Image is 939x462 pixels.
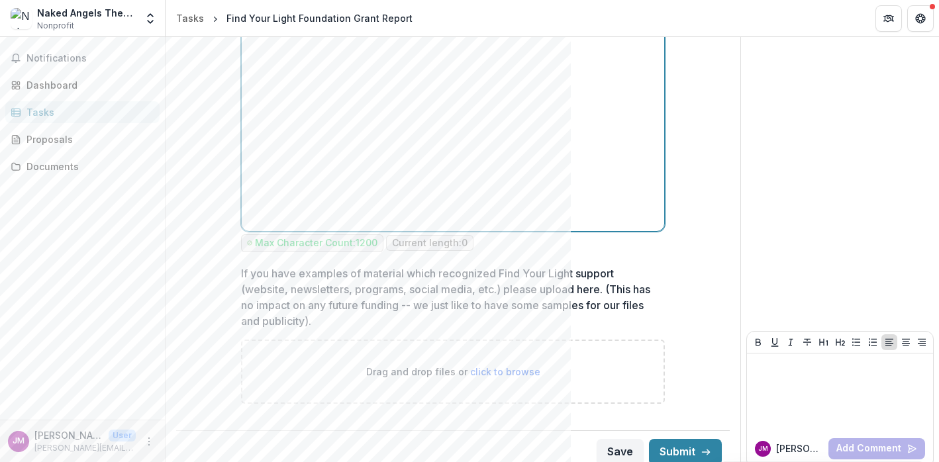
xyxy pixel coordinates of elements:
p: [PERSON_NAME] [776,441,823,455]
button: Get Help [907,5,934,32]
div: Jean Marie McKee [758,445,768,452]
div: Find Your Light Foundation Grant Report [226,11,413,25]
div: Jean Marie McKee [13,437,25,445]
p: Current length: 0 [392,238,468,249]
a: Tasks [171,9,209,28]
span: Nonprofit [37,20,74,32]
img: Naked Angels Theater Co., Ltd [11,8,32,29]
button: Notifications [5,48,160,69]
button: Add Comment [828,438,925,459]
p: If you have examples of material which recognized Find Your Light support (website, newsletters, ... [241,265,657,329]
nav: breadcrumb [171,9,418,28]
p: Drag and drop files or [366,365,540,379]
button: Ordered List [865,334,881,350]
p: Max Character Count: 1200 [255,238,377,249]
a: Dashboard [5,74,160,96]
button: Bold [750,334,766,350]
p: [PERSON_NAME] [34,428,103,442]
p: User [109,430,136,441]
button: Strike [799,334,815,350]
a: Documents [5,156,160,177]
div: Tasks [26,105,149,119]
button: Partners [875,5,902,32]
button: Align Center [898,334,914,350]
p: [PERSON_NAME][EMAIL_ADDRESS][DOMAIN_NAME] [34,442,136,454]
button: Italicize [783,334,799,350]
a: Tasks [5,101,160,123]
button: More [141,434,157,449]
div: Dashboard [26,78,149,92]
button: Align Right [914,334,930,350]
div: Tasks [176,11,204,25]
button: Heading 2 [832,334,848,350]
div: Documents [26,160,149,173]
a: Proposals [5,128,160,150]
button: Open entity switcher [141,5,160,32]
span: Notifications [26,53,154,64]
div: Proposals [26,132,149,146]
button: Underline [767,334,783,350]
button: Heading 1 [816,334,832,350]
button: Bullet List [848,334,864,350]
span: click to browse [470,366,540,377]
button: Align Left [881,334,897,350]
div: Naked Angels Theater Co., Ltd [37,6,136,20]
